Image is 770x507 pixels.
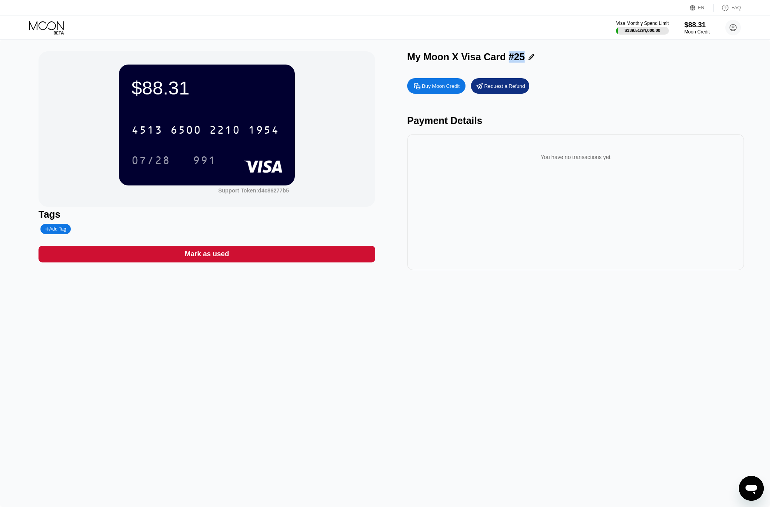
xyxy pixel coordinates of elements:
[731,5,741,10] div: FAQ
[407,115,744,126] div: Payment Details
[187,150,222,170] div: 991
[407,51,525,63] div: My Moon X Visa Card #25
[625,28,660,33] div: $139.51 / $4,000.00
[471,78,529,94] div: Request a Refund
[407,78,465,94] div: Buy Moon Credit
[684,21,710,35] div: $88.31Moon Credit
[218,187,289,194] div: Support Token:d4c86277b5
[131,125,163,137] div: 4513
[193,155,216,168] div: 991
[131,77,282,99] div: $88.31
[484,83,525,89] div: Request a Refund
[126,150,176,170] div: 07/28
[413,146,738,168] div: You have no transactions yet
[616,21,668,35] div: Visa Monthly Spend Limit$139.51/$4,000.00
[714,4,741,12] div: FAQ
[127,120,284,140] div: 4513650022101954
[248,125,279,137] div: 1954
[40,224,71,234] div: Add Tag
[218,187,289,194] div: Support Token: d4c86277b5
[690,4,714,12] div: EN
[45,226,66,232] div: Add Tag
[185,250,229,259] div: Mark as used
[170,125,201,137] div: 6500
[422,83,460,89] div: Buy Moon Credit
[131,155,170,168] div: 07/28
[684,21,710,29] div: $88.31
[38,246,375,262] div: Mark as used
[209,125,240,137] div: 2210
[684,29,710,35] div: Moon Credit
[698,5,705,10] div: EN
[38,209,375,220] div: Tags
[616,21,668,26] div: Visa Monthly Spend Limit
[739,476,764,501] iframe: Nút để khởi chạy cửa sổ nhắn tin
